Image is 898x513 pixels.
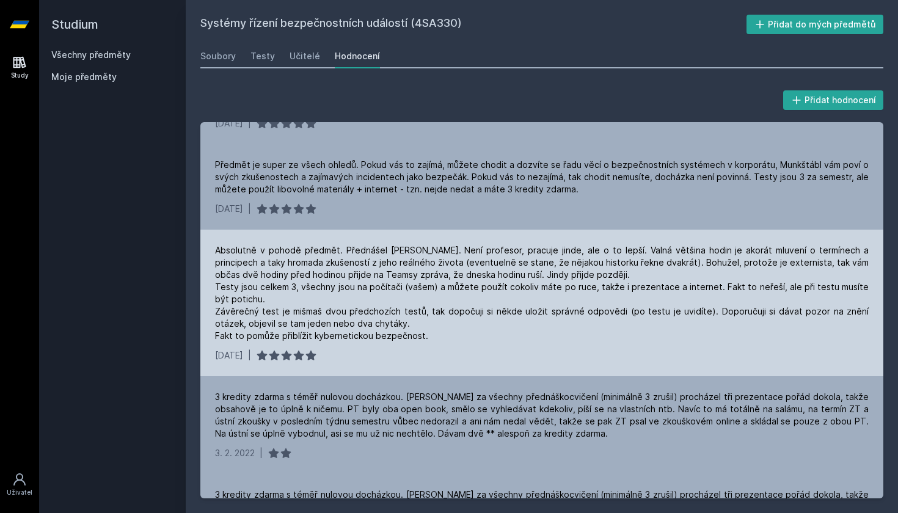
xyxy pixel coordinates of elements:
[248,349,251,362] div: |
[215,159,869,195] div: Předmět je super ze všech ohledů. Pokud vás to zajímá, můžete chodit a dozvíte se řadu věcí o bez...
[11,71,29,80] div: Study
[2,49,37,86] a: Study
[290,44,320,68] a: Učitelé
[215,117,243,129] div: [DATE]
[260,447,263,459] div: |
[783,90,884,110] button: Přidat hodnocení
[335,44,380,68] a: Hodnocení
[51,49,131,60] a: Všechny předměty
[200,15,747,34] h2: Systémy řízení bezpečnostních událostí (4SA330)
[335,50,380,62] div: Hodnocení
[215,349,243,362] div: [DATE]
[215,203,243,215] div: [DATE]
[215,244,869,342] div: Absolutně v pohodě předmět. Přednášel [PERSON_NAME]. Není profesor, pracuje jinde, ale o to lepší...
[290,50,320,62] div: Učitelé
[200,50,236,62] div: Soubory
[215,447,255,459] div: 3. 2. 2022
[250,50,275,62] div: Testy
[215,391,869,440] div: 3 kredity zdarma s téměř nulovou docházkou. [PERSON_NAME] za všechny přednáškocvičení (minimálně ...
[200,44,236,68] a: Soubory
[51,71,117,83] span: Moje předměty
[7,488,32,497] div: Uživatel
[747,15,884,34] button: Přidat do mých předmětů
[250,44,275,68] a: Testy
[248,203,251,215] div: |
[2,466,37,503] a: Uživatel
[248,117,251,129] div: |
